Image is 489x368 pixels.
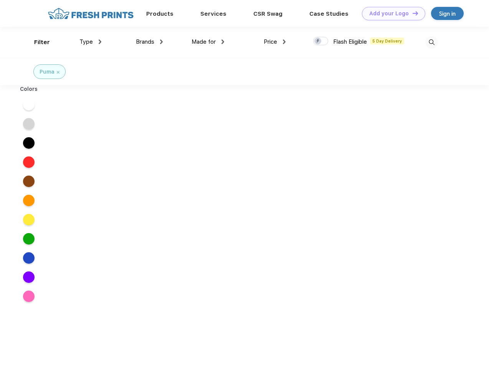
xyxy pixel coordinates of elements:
[253,10,282,17] a: CSR Swag
[221,39,224,44] img: dropdown.png
[264,38,277,45] span: Price
[431,7,464,20] a: Sign in
[46,7,136,20] img: fo%20logo%202.webp
[14,85,44,93] div: Colors
[200,10,226,17] a: Services
[439,9,456,18] div: Sign in
[425,36,438,49] img: desktop_search.svg
[369,10,409,17] div: Add your Logo
[57,71,59,74] img: filter_cancel.svg
[370,38,404,44] span: 5 Day Delivery
[34,38,50,47] div: Filter
[146,10,173,17] a: Products
[283,39,286,44] img: dropdown.png
[160,39,163,44] img: dropdown.png
[192,38,216,45] span: Made for
[99,39,101,44] img: dropdown.png
[40,68,55,76] div: Puma
[413,11,418,15] img: DT
[333,38,367,45] span: Flash Eligible
[136,38,154,45] span: Brands
[79,38,93,45] span: Type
